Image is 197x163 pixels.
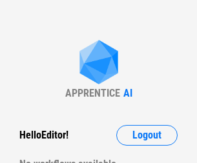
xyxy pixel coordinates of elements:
button: Logout [116,125,178,146]
img: Apprentice AI [73,40,125,87]
div: APPRENTICE [65,87,120,99]
div: AI [123,87,132,99]
div: Hello Editor ! [19,125,68,146]
span: Logout [132,130,161,140]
